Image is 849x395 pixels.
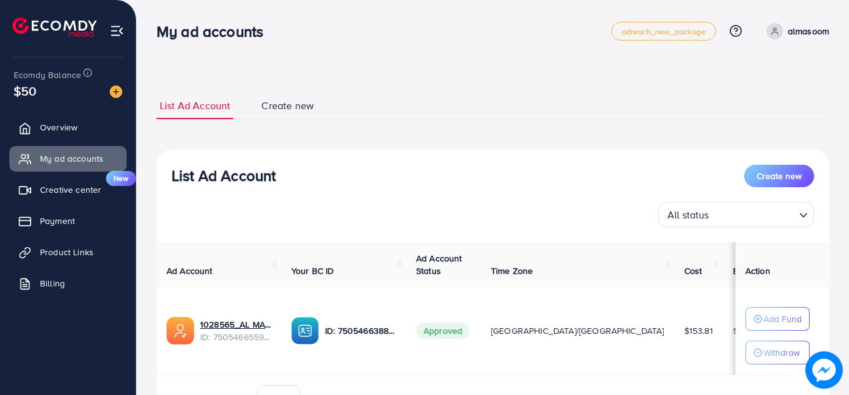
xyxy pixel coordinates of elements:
p: almasoom [788,24,829,39]
span: Creative center [40,183,101,196]
img: logo [12,17,97,37]
span: Ad Account Status [416,252,462,277]
a: Overview [9,115,127,140]
span: Your BC ID [291,265,334,277]
a: adreach_new_package [611,22,716,41]
p: Withdraw [764,345,800,360]
span: adreach_new_package [622,27,706,36]
img: menu [110,24,124,38]
a: 1028565_AL MASOOM_1747502617853 [200,318,271,331]
span: Create new [757,170,802,182]
a: My ad accounts [9,146,127,171]
input: Search for option [713,203,794,224]
a: Payment [9,208,127,233]
button: Add Fund [745,307,810,331]
button: Create new [744,165,814,187]
span: Time Zone [491,265,533,277]
span: My ad accounts [40,152,104,165]
span: $50 [14,82,36,100]
span: New [106,171,136,186]
a: Product Links [9,240,127,265]
span: ID: 7505466559171952657 [200,331,271,343]
div: <span class='underline'>1028565_AL MASOOM_1747502617853</span></br>7505466559171952657 [200,318,271,344]
h3: My ad accounts [157,22,273,41]
div: Search for option [658,202,814,227]
img: image [805,351,843,389]
span: List Ad Account [160,99,230,113]
span: Cost [684,265,702,277]
p: ID: 7505466388048740369 [325,323,396,338]
span: Ad Account [167,265,213,277]
span: All status [665,206,712,224]
span: $153.81 [684,324,713,337]
button: Withdraw [745,341,810,364]
span: Approved [416,323,470,339]
h3: List Ad Account [172,167,276,185]
span: Billing [40,277,65,290]
span: Action [745,265,770,277]
img: ic-ba-acc.ded83a64.svg [291,317,319,344]
span: Ecomdy Balance [14,69,81,81]
span: Payment [40,215,75,227]
img: ic-ads-acc.e4c84228.svg [167,317,194,344]
img: image [110,85,122,98]
a: almasoom [762,23,829,39]
a: Creative centerNew [9,177,127,202]
span: Overview [40,121,77,134]
p: Add Fund [764,311,802,326]
span: [GEOGRAPHIC_DATA]/[GEOGRAPHIC_DATA] [491,324,664,337]
a: Billing [9,271,127,296]
span: Product Links [40,246,94,258]
span: Create new [261,99,314,113]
